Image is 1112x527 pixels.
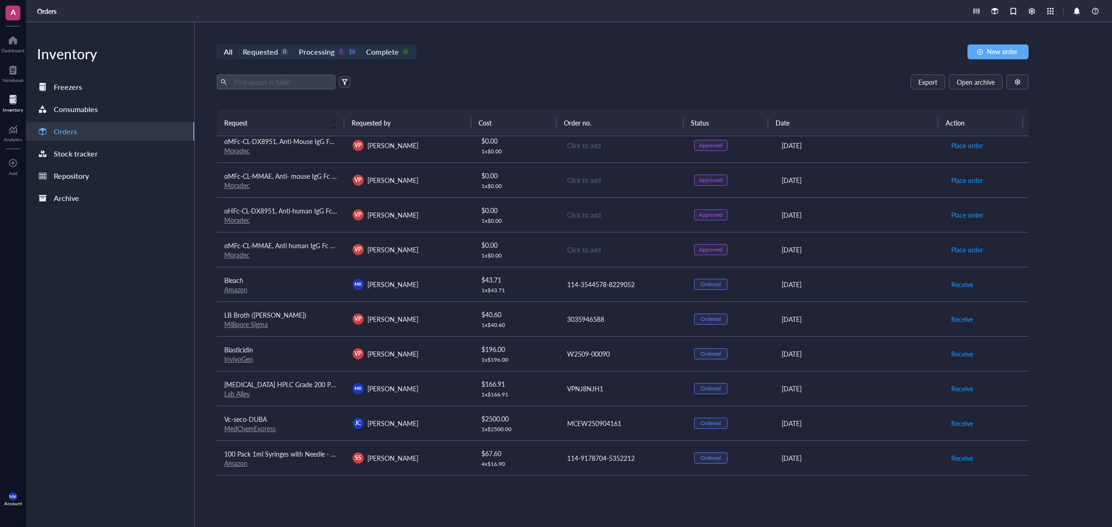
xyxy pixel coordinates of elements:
div: Click to add [567,175,680,185]
a: Dashboard [1,33,25,53]
button: Receive [951,416,973,431]
div: All [224,45,233,58]
span: [PERSON_NAME] [367,176,418,185]
a: Stock tracker [26,144,194,163]
span: [PERSON_NAME] [367,245,418,254]
a: Moradec [224,215,250,225]
button: Open archive [949,75,1003,89]
span: Receive [951,383,973,394]
span: [PERSON_NAME] [367,349,418,358]
td: 114-3544578-8229052 [559,267,687,301]
div: Add [9,170,18,176]
div: Repository [54,169,89,182]
div: Ordered [701,420,721,427]
td: Click to add [559,197,687,232]
button: Receive [951,346,973,361]
th: Status [683,110,768,136]
td: Click to add [559,163,687,197]
div: [DATE] [782,453,936,463]
span: A [11,6,16,18]
div: Processing [299,45,335,58]
div: Click to add [567,210,680,220]
div: Freezers [54,81,82,94]
div: $ 0.00 [481,170,551,181]
div: $ 43.71 [481,275,551,285]
span: Request [224,118,326,128]
span: Blasticidin [224,345,253,354]
div: 0 [281,48,289,56]
th: Order no. [556,110,684,136]
td: 114-9178704-5352212 [559,440,687,475]
td: Click to add [559,128,687,163]
span: Receive [951,453,973,463]
span: [PERSON_NAME] [367,419,418,428]
a: Amazon [224,285,247,294]
span: VP [354,176,361,184]
th: Action [938,110,1023,136]
span: Bleach [224,276,243,285]
div: [DATE] [782,175,936,185]
a: Orders [37,7,58,15]
div: [DATE] [782,383,936,394]
span: VP [354,245,361,254]
th: Request [217,110,344,136]
button: Receive [951,451,973,465]
a: Moradec [224,250,250,259]
span: αMFc-CL-DX8951, Anti-Mouse IgG Fc-DX8951 Antibody [224,137,387,146]
span: MK [354,281,361,287]
div: $ 0.00 [481,205,551,215]
a: InvivoGen [224,354,253,364]
span: [MEDICAL_DATA] HPLC Grade 200 Proof (100%) Non-Denatured Pure Alcohol [224,380,450,389]
a: Freezers [26,78,194,96]
button: Place order [951,173,984,188]
div: Ordered [701,385,721,392]
a: Analytics [4,122,22,142]
a: Moradec [224,181,250,190]
span: Receive [951,279,973,289]
div: 5 [337,48,345,56]
th: Requested by [344,110,472,136]
button: Receive [951,312,973,326]
div: Account [4,501,22,506]
a: Lab Alley [224,389,250,398]
th: Cost [471,110,556,136]
span: Open archive [957,78,995,86]
div: Ordered [701,281,721,288]
span: VP [354,315,361,323]
a: Notebook [2,63,24,83]
span: [PERSON_NAME] [367,280,418,289]
div: Stock tracker [54,147,98,160]
div: [DATE] [782,279,936,289]
button: Receive [951,381,973,396]
div: Approved [699,176,723,184]
div: 1 x $ 196.00 [481,356,551,364]
span: VP [354,350,361,358]
div: 1 x $ 43.71 [481,287,551,294]
div: Requested [243,45,278,58]
span: [PERSON_NAME] [367,210,418,220]
button: Export [910,75,945,89]
span: αHFc-CL-DX8951, Anti-human IgG Fc-DX8951 Antibody [224,206,387,215]
div: $ 40.60 [481,309,551,320]
div: $ 2500.00 [481,414,551,424]
span: Vc-seco-DUBA [224,414,267,424]
div: Dashboard [1,48,25,53]
td: MCEW250904161 [559,406,687,440]
div: [DATE] [782,210,936,220]
button: Place order [951,207,984,222]
div: $ 23.37 [481,483,551,493]
div: Inventory [3,107,23,113]
input: Find orders in table [231,75,332,89]
div: Approved [699,211,723,219]
div: Approved [699,142,723,149]
div: Ordered [701,315,721,323]
div: Archive [54,192,79,205]
div: [DATE] [782,245,936,255]
span: Place order [951,210,983,220]
div: 16 [348,48,356,56]
div: Orders [54,125,77,138]
div: $ 0.00 [481,240,551,250]
span: MK [9,494,17,499]
span: [PERSON_NAME] [367,314,418,324]
div: segmented control [217,44,417,59]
